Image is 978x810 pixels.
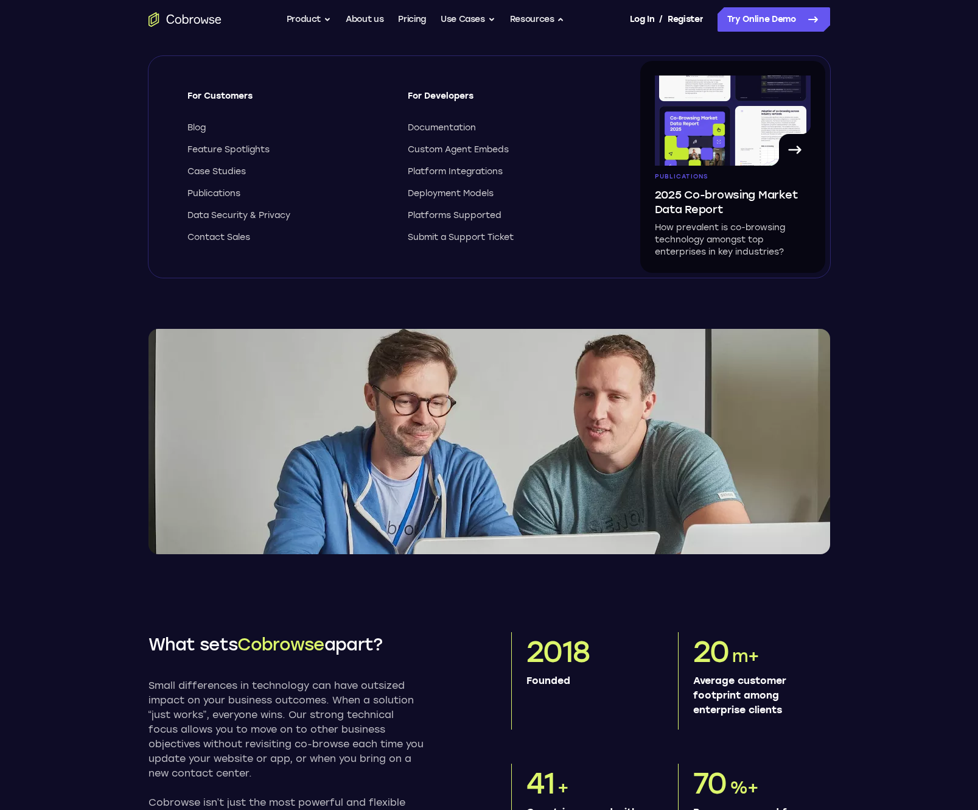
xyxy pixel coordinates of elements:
a: Pricing [398,7,426,32]
span: %+ [730,777,759,798]
span: + [557,777,568,798]
img: A page from the browsing market ebook [655,76,811,166]
span: Contact Sales [187,231,250,244]
img: Two Cobrowse software developers, João and Ross, working on their computers [148,329,830,554]
span: Data Security & Privacy [187,210,290,222]
button: Product [287,7,332,32]
a: Blog [187,122,386,134]
button: Use Cases [441,7,495,32]
a: Platform Integrations [408,166,606,178]
span: Case Studies [187,166,246,178]
span: For Developers [408,90,606,112]
a: Publications [187,188,386,200]
span: Documentation [408,122,476,134]
a: Data Security & Privacy [187,210,386,222]
button: Resources [510,7,565,32]
span: 41 [526,766,555,801]
span: Deployment Models [408,188,494,200]
span: 70 [693,766,727,801]
a: Log In [630,7,654,32]
span: Platform Integrations [408,166,503,178]
span: Publications [187,188,240,200]
span: Platforms Supported [408,210,501,222]
span: Custom Agent Embeds [408,144,509,156]
span: Blog [187,122,206,134]
a: Case Studies [187,166,386,178]
a: Go to the home page [148,12,222,27]
span: Submit a Support Ticket [408,231,514,244]
span: 20 [693,634,730,669]
p: Founded [526,674,654,688]
span: m+ [732,646,760,666]
span: For Customers [187,90,386,112]
a: Platforms Supported [408,210,606,222]
a: Custom Agent Embeds [408,144,606,156]
a: Register [668,7,703,32]
h2: What sets apart? [148,632,424,657]
a: About us [346,7,383,32]
p: How prevalent is co-browsing technology amongst top enterprises in key industries? [655,222,811,258]
a: Contact Sales [187,231,386,244]
a: Feature Spotlights [187,144,386,156]
p: Small differences in technology can have outsized impact on your business outcomes. When a soluti... [148,678,424,781]
p: Average customer footprint among enterprise clients [693,674,820,717]
span: Feature Spotlights [187,144,270,156]
span: Cobrowse [237,634,324,655]
span: 2018 [526,634,590,669]
a: Try Online Demo [718,7,830,32]
a: Documentation [408,122,606,134]
span: 2025 Co-browsing Market Data Report [655,188,811,217]
span: / [659,12,663,27]
a: Deployment Models [408,188,606,200]
a: Submit a Support Ticket [408,231,606,244]
span: Publications [655,173,708,180]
